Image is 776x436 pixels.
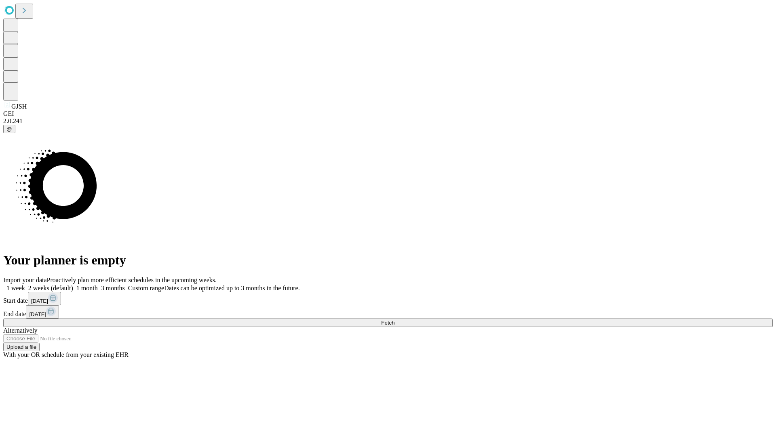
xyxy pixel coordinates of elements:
span: GJSH [11,103,27,110]
span: Alternatively [3,327,37,334]
div: Start date [3,292,773,305]
button: Fetch [3,319,773,327]
span: Proactively plan more efficient schedules in the upcoming weeks. [47,277,217,283]
span: 1 week [6,285,25,291]
div: End date [3,305,773,319]
span: Fetch [381,320,394,326]
span: 2 weeks (default) [28,285,73,291]
button: [DATE] [28,292,61,305]
div: 2.0.241 [3,117,773,125]
span: Custom range [128,285,164,291]
span: [DATE] [31,298,48,304]
h1: Your planner is empty [3,253,773,268]
div: GEI [3,110,773,117]
span: With your OR schedule from your existing EHR [3,351,129,358]
span: [DATE] [29,311,46,317]
span: @ [6,126,12,132]
span: Import your data [3,277,47,283]
span: Dates can be optimized up to 3 months in the future. [164,285,299,291]
button: [DATE] [26,305,59,319]
button: @ [3,125,15,133]
button: Upload a file [3,343,40,351]
span: 3 months [101,285,125,291]
span: 1 month [76,285,98,291]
